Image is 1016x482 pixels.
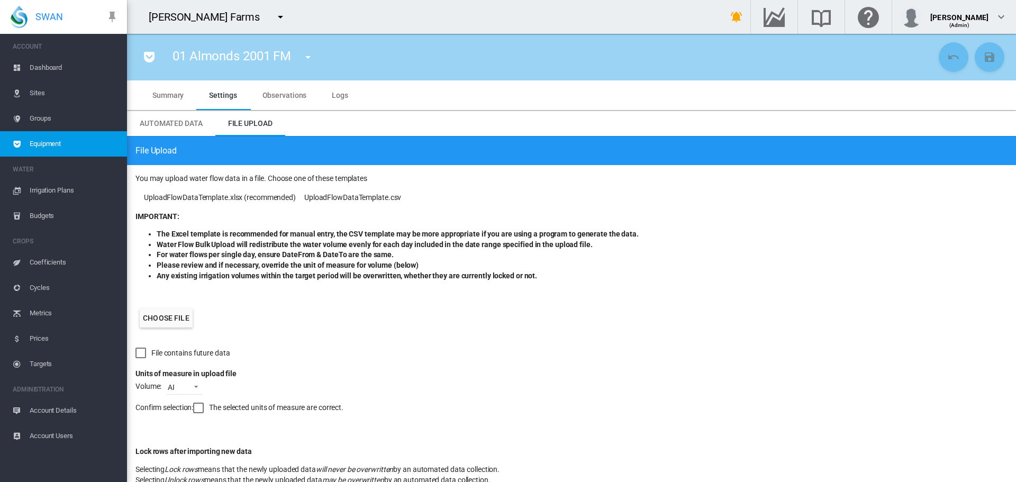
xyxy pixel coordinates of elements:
[135,145,177,157] span: File Upload
[135,447,252,456] span: Lock rows after importing new data
[157,229,1008,240] li: The Excel template is recommended for manual entry, the CSV template may be more appropriate if y...
[152,91,184,99] span: Summary
[30,178,119,203] span: Irrigation Plans
[30,398,119,423] span: Account Details
[157,271,1008,281] li: Any existing irrigation volumes within the target period will be overwritten, whether they are cu...
[30,301,119,326] span: Metrics
[173,49,291,63] span: 01 Almonds 2001 FM
[983,51,996,63] md-icon: icon-content-save
[165,465,198,474] em: Lock rows
[270,6,291,28] button: icon-menu-down
[157,240,1008,250] li: Water Flow Bulk Upload will redistribute the water volume evenly for each day included in the dat...
[140,119,203,128] span: Automated Data
[13,233,119,250] span: CROPS
[157,260,1008,271] li: Please review and if necessary, override the unit of measure for volume (below)
[30,203,119,229] span: Budgets
[151,348,230,359] div: File contains future data
[30,80,119,106] span: Sites
[13,38,119,55] span: ACCOUNT
[901,6,922,28] img: profile.jpg
[149,10,269,24] div: [PERSON_NAME] Farms
[262,91,307,99] span: Observations
[332,91,348,99] span: Logs
[209,91,237,99] span: Settings
[35,10,63,23] span: SWAN
[135,395,1008,430] div: Confirm selection: The selected units of measure are correct.
[947,51,960,63] md-icon: icon-undo
[135,348,230,358] md-checkbox: File contains future data
[274,11,287,23] md-icon: icon-menu-down
[135,174,1008,184] div: You may upload water flow data in a file. Choose one of these templates
[13,161,119,178] span: WATER
[144,193,296,203] a: UploadFlowDataTemplate.xlsx (recommended)
[30,275,119,301] span: Cycles
[939,42,968,72] button: Cancel Changes
[30,250,119,275] span: Coefficients
[761,11,787,23] md-icon: Go to the Data Hub
[809,11,834,23] md-icon: Search the knowledge base
[30,351,119,377] span: Targets
[930,8,988,19] div: [PERSON_NAME]
[228,119,273,128] span: File Upload
[135,381,167,392] span: Volume:
[157,250,1008,260] li: For water flows per single day, ensure DateFrom & DateTo are the same.
[135,212,1008,281] div: IMPORTANT:
[168,383,175,392] div: AI
[316,465,394,474] em: will never be overwritten
[297,47,319,68] button: icon-menu-down
[30,55,119,80] span: Dashboard
[726,6,747,28] button: icon-bell-ring
[135,369,237,378] b: Units of measure in upload file
[106,11,119,23] md-icon: icon-pin
[13,381,119,398] span: ADMINISTRATION
[856,11,881,23] md-icon: Click here for help
[30,423,119,449] span: Account Users
[135,465,500,474] span: Selecting means that the newly uploaded data by an automated data collection.
[995,11,1008,23] md-icon: icon-chevron-down
[949,22,970,28] span: (Admin)
[139,47,160,68] button: icon-pocket
[302,51,314,63] md-icon: icon-menu-down
[140,308,193,328] label: Choose file
[730,11,743,23] md-icon: icon-bell-ring
[975,42,1004,72] button: Save Changes
[30,326,119,351] span: Prices
[30,131,119,157] span: Equipment
[11,6,28,28] img: SWAN-Landscape-Logo-Colour-drop.png
[304,193,418,203] a: UploadFlowDataTemplate.csv
[30,106,119,131] span: Groups
[143,51,156,63] md-icon: icon-pocket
